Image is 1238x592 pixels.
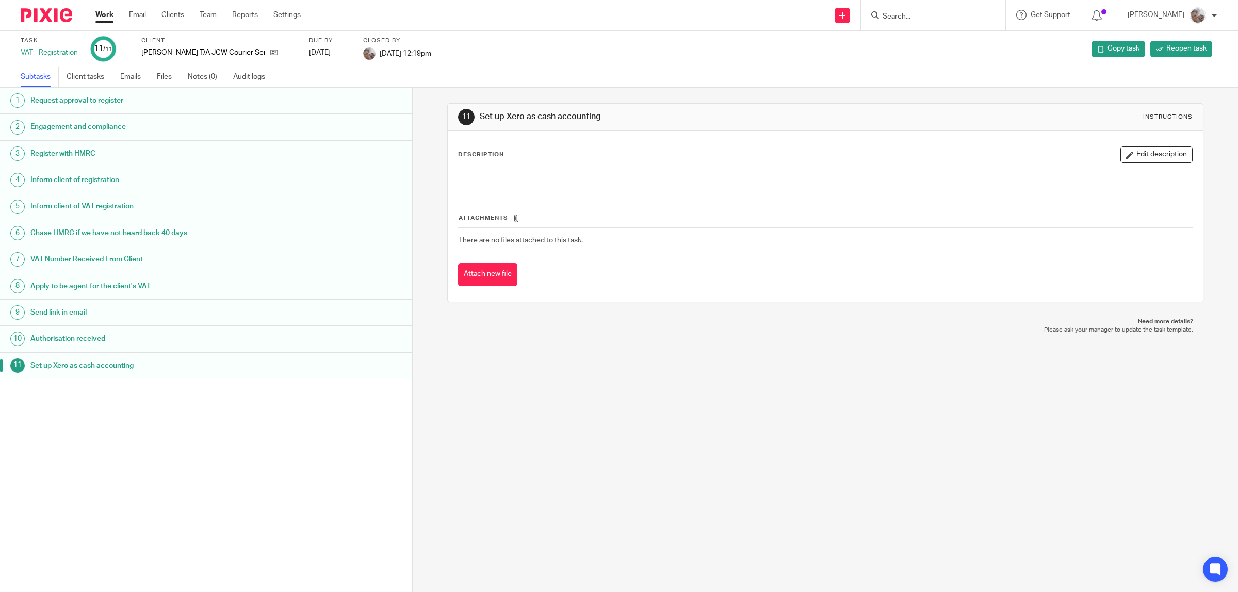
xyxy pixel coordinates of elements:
[10,93,25,108] div: 1
[882,12,974,22] input: Search
[458,263,517,286] button: Attach new file
[10,173,25,187] div: 4
[30,199,278,214] h1: Inform client of VAT registration
[10,358,25,373] div: 11
[1143,113,1193,121] div: Instructions
[21,37,78,45] label: Task
[30,119,278,135] h1: Engagement and compliance
[30,278,278,294] h1: Apply to be agent for the client's VAT
[30,225,278,241] h1: Chase HMRC if we have not heard back 40 days
[30,358,278,373] h1: Set up Xero as cash accounting
[157,67,180,87] a: Files
[21,67,59,87] a: Subtasks
[1107,43,1139,54] span: Copy task
[200,10,217,20] a: Team
[309,47,350,58] div: [DATE]
[380,50,431,57] span: [DATE] 12:19pm
[232,10,258,20] a: Reports
[10,120,25,135] div: 2
[30,305,278,320] h1: Send link in email
[141,47,265,58] p: [PERSON_NAME] T/A JCW Courier Services
[21,47,78,58] div: VAT - Registration
[30,331,278,347] h1: Authorisation received
[30,172,278,188] h1: Inform client of registration
[10,200,25,214] div: 5
[1092,41,1145,57] a: Copy task
[363,47,376,60] img: me.jpg
[10,226,25,240] div: 6
[273,10,301,20] a: Settings
[458,318,1194,326] p: Need more details?
[10,332,25,346] div: 10
[233,67,273,87] a: Audit logs
[480,111,847,122] h1: Set up Xero as cash accounting
[10,252,25,267] div: 7
[188,67,225,87] a: Notes (0)
[458,151,504,159] p: Description
[129,10,146,20] a: Email
[161,10,184,20] a: Clients
[94,43,112,55] div: 11
[10,279,25,293] div: 8
[1150,41,1212,57] a: Reopen task
[103,46,112,52] small: /11
[1120,146,1193,163] button: Edit description
[120,67,149,87] a: Emails
[458,109,475,125] div: 11
[1128,10,1184,20] p: [PERSON_NAME]
[67,67,112,87] a: Client tasks
[459,215,508,221] span: Attachments
[10,146,25,161] div: 3
[30,93,278,108] h1: Request approval to register
[363,37,431,45] label: Closed by
[1190,7,1206,24] img: me.jpg
[1031,11,1070,19] span: Get Support
[309,37,350,45] label: Due by
[21,8,72,22] img: Pixie
[30,146,278,161] h1: Register with HMRC
[458,326,1194,334] p: Please ask your manager to update the task template.
[10,305,25,320] div: 9
[1166,43,1207,54] span: Reopen task
[141,37,296,45] label: Client
[95,10,113,20] a: Work
[30,252,278,267] h1: VAT Number Received From Client
[459,237,583,244] span: There are no files attached to this task.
